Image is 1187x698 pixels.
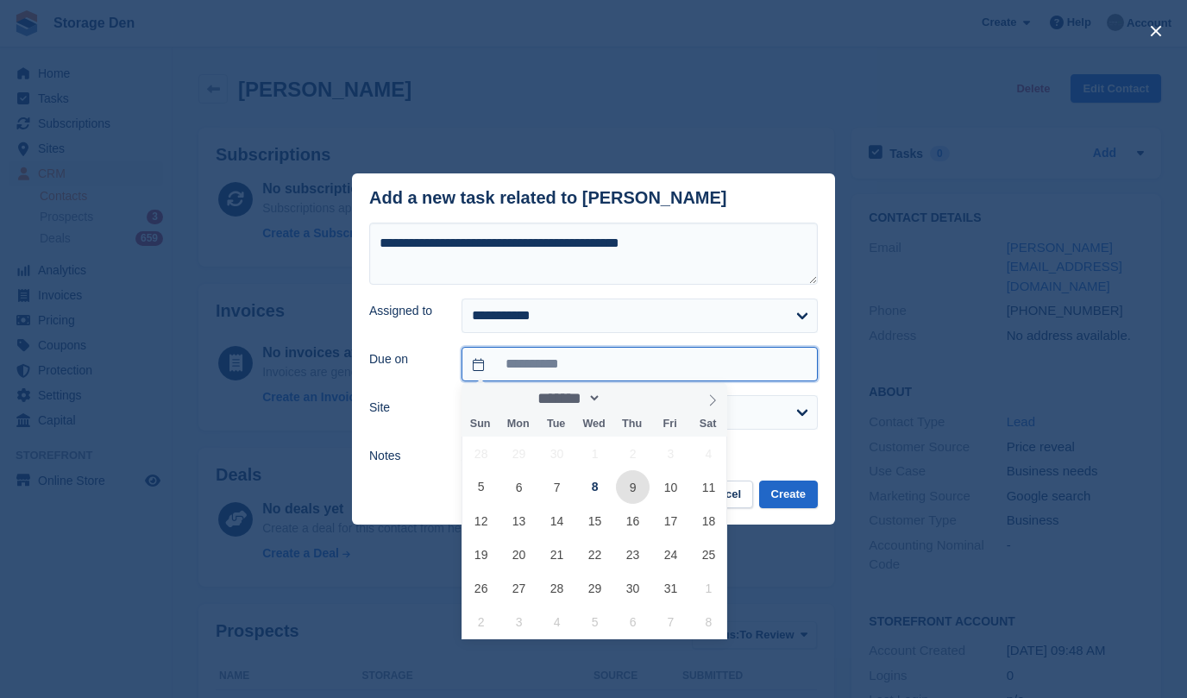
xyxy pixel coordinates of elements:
[613,418,651,430] span: Thu
[540,538,574,571] span: October 21, 2025
[654,504,688,538] span: October 17, 2025
[692,605,725,638] span: November 8, 2025
[502,538,536,571] span: October 20, 2025
[369,447,441,465] label: Notes
[616,538,650,571] span: October 23, 2025
[462,418,499,430] span: Sun
[616,470,650,504] span: October 9, 2025
[464,437,498,470] span: September 28, 2025
[578,538,612,571] span: October 22, 2025
[692,437,725,470] span: October 4, 2025
[692,538,725,571] span: October 25, 2025
[575,418,613,430] span: Wed
[654,470,688,504] span: October 10, 2025
[369,350,441,368] label: Due on
[578,605,612,638] span: November 5, 2025
[654,538,688,571] span: October 24, 2025
[502,470,536,504] span: October 6, 2025
[601,389,656,407] input: Year
[464,538,498,571] span: October 19, 2025
[578,571,612,605] span: October 29, 2025
[369,399,441,417] label: Site
[502,571,536,605] span: October 27, 2025
[540,470,574,504] span: October 7, 2025
[692,470,725,504] span: October 11, 2025
[616,437,650,470] span: October 2, 2025
[537,418,575,430] span: Tue
[692,571,725,605] span: November 1, 2025
[578,504,612,538] span: October 15, 2025
[502,605,536,638] span: November 3, 2025
[578,437,612,470] span: October 1, 2025
[532,389,602,407] select: Month
[502,437,536,470] span: September 29, 2025
[464,605,498,638] span: November 2, 2025
[464,571,498,605] span: October 26, 2025
[651,418,689,430] span: Fri
[540,571,574,605] span: October 28, 2025
[1142,17,1170,45] button: close
[616,504,650,538] span: October 16, 2025
[616,605,650,638] span: November 6, 2025
[578,470,612,504] span: October 8, 2025
[540,504,574,538] span: October 14, 2025
[654,437,688,470] span: October 3, 2025
[464,504,498,538] span: October 12, 2025
[464,470,498,504] span: October 5, 2025
[369,302,441,320] label: Assigned to
[540,437,574,470] span: September 30, 2025
[759,481,818,509] button: Create
[502,504,536,538] span: October 13, 2025
[369,188,727,208] div: Add a new task related to [PERSON_NAME]
[499,418,537,430] span: Mon
[616,571,650,605] span: October 30, 2025
[692,504,725,538] span: October 18, 2025
[654,605,688,638] span: November 7, 2025
[654,571,688,605] span: October 31, 2025
[540,605,574,638] span: November 4, 2025
[689,418,727,430] span: Sat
